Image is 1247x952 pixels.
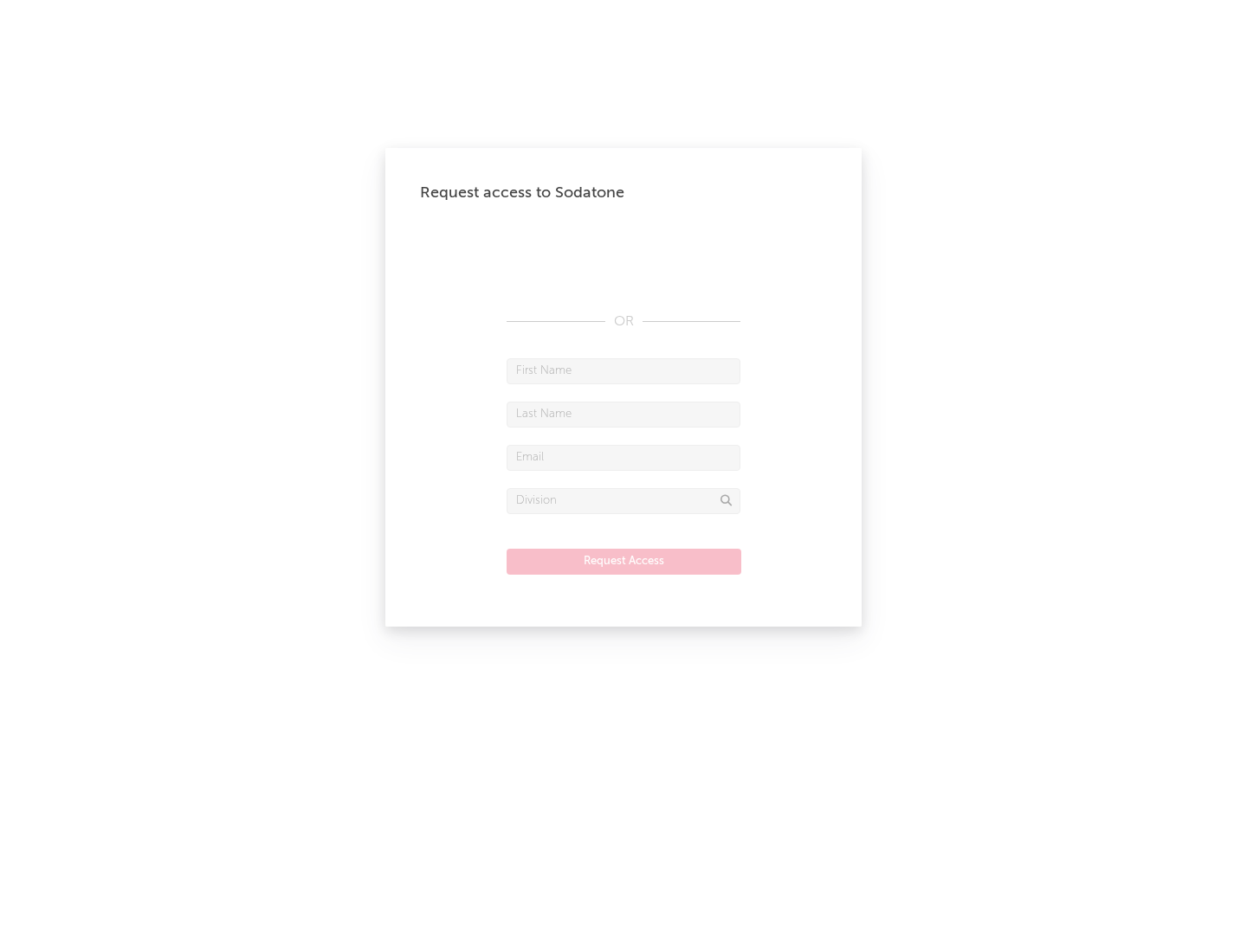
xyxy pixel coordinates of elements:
input: Last Name [507,402,740,428]
div: OR [507,312,740,332]
input: First Name [507,358,740,384]
button: Request Access [507,549,741,575]
input: Division [507,488,740,514]
div: Request access to Sodatone [420,183,827,203]
input: Email [507,445,740,471]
